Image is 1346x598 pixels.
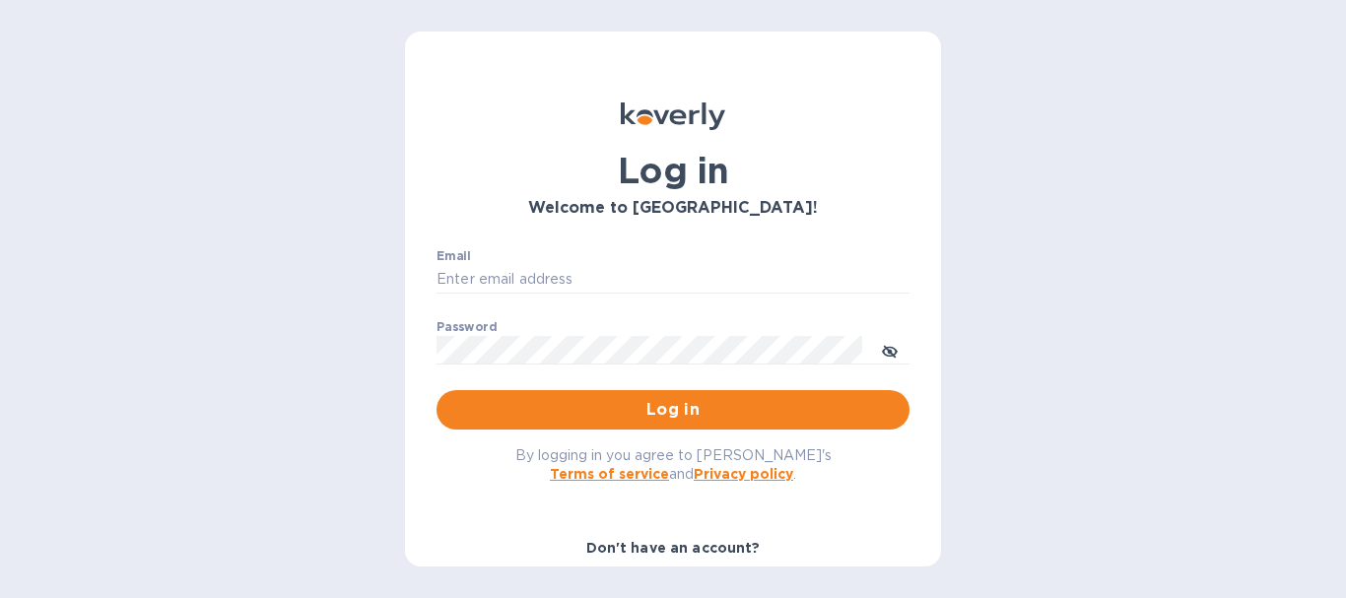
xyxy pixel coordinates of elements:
[586,540,761,556] b: Don't have an account?
[437,150,909,191] h1: Log in
[694,466,793,482] a: Privacy policy
[437,321,497,333] label: Password
[437,199,909,218] h3: Welcome to [GEOGRAPHIC_DATA]!
[621,102,725,130] img: Koverly
[437,265,909,295] input: Enter email address
[515,447,832,482] span: By logging in you agree to [PERSON_NAME]'s and .
[437,390,909,430] button: Log in
[870,330,909,369] button: toggle password visibility
[550,466,669,482] a: Terms of service
[437,250,471,262] label: Email
[452,398,894,422] span: Log in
